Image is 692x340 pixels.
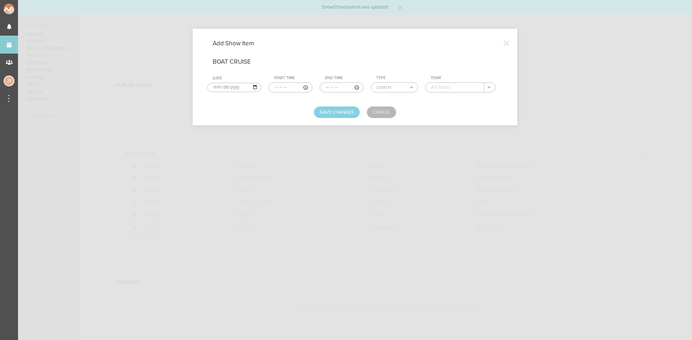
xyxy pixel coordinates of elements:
div: Type [376,76,418,81]
h4: BOAT CRUISE [207,58,488,73]
div: Jessica Smith [4,76,14,86]
div: Team [431,76,496,81]
div: Start Time [274,76,312,81]
p: ShowScheduleItem was updated! [322,5,388,10]
img: NOMAD [4,4,44,14]
h4: Add Show Item [213,40,265,47]
a: Cancel [367,106,396,118]
input: All Teams [426,83,484,92]
button: Save Changes [314,106,360,118]
div: Date [213,76,261,81]
div: End Time [325,76,364,81]
button: . [484,83,495,92]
